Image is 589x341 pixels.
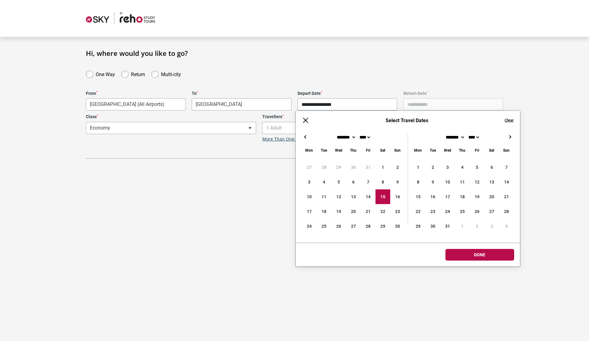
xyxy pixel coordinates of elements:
[346,204,361,219] div: 20
[302,204,317,219] div: 17
[455,189,470,204] div: 18
[455,204,470,219] div: 25
[425,147,440,154] div: Tuesday
[331,204,346,219] div: 19
[440,219,455,234] div: 31
[425,175,440,189] div: 9
[375,147,390,154] div: Saturday
[470,147,484,154] div: Friday
[317,219,331,234] div: 25
[470,189,484,204] div: 19
[317,160,331,175] div: 28
[499,204,514,219] div: 28
[425,219,440,234] div: 30
[499,189,514,204] div: 21
[263,122,432,134] span: 1 Adult
[390,175,405,189] div: 9
[425,189,440,204] div: 16
[390,147,405,154] div: Sunday
[455,160,470,175] div: 4
[361,204,375,219] div: 21
[484,175,499,189] div: 13
[302,175,317,189] div: 3
[361,219,375,234] div: 28
[317,175,331,189] div: 4
[484,204,499,219] div: 27
[298,91,397,96] label: Depart Date
[302,219,317,234] div: 24
[425,204,440,219] div: 23
[375,219,390,234] div: 29
[445,249,514,261] button: Done
[86,91,186,96] label: From
[361,175,375,189] div: 7
[484,147,499,154] div: Saturday
[484,189,499,204] div: 20
[440,175,455,189] div: 10
[302,160,317,175] div: 27
[346,189,361,204] div: 13
[455,147,470,154] div: Thursday
[506,133,514,141] button: →
[192,99,291,110] span: Tokyo, Japan
[505,118,514,123] button: Clear
[317,147,331,154] div: Tuesday
[361,160,375,175] div: 31
[390,204,405,219] div: 23
[411,204,425,219] div: 22
[262,122,433,134] span: 1 Adult
[440,160,455,175] div: 3
[346,160,361,175] div: 30
[425,160,440,175] div: 2
[455,219,470,234] div: 1
[411,219,425,234] div: 29
[484,160,499,175] div: 6
[262,114,433,119] label: Travellers
[331,175,346,189] div: 5
[440,147,455,154] div: Wednesday
[86,114,256,119] label: Class
[86,122,256,134] span: Economy
[390,189,405,204] div: 16
[361,189,375,204] div: 14
[315,118,499,123] h6: Select Travel Dates
[375,189,390,204] div: 15
[470,219,484,234] div: 2
[317,204,331,219] div: 18
[484,219,499,234] div: 3
[331,160,346,175] div: 29
[455,175,470,189] div: 11
[375,175,390,189] div: 8
[499,147,514,154] div: Sunday
[390,160,405,175] div: 2
[470,175,484,189] div: 12
[96,70,115,77] label: One Way
[346,147,361,154] div: Thursday
[302,147,317,154] div: Monday
[440,189,455,204] div: 17
[375,160,390,175] div: 1
[302,133,309,141] button: ←
[317,189,331,204] div: 11
[331,189,346,204] div: 12
[331,219,346,234] div: 26
[262,137,316,142] a: More Than One Traveller?
[375,204,390,219] div: 22
[499,160,514,175] div: 7
[86,99,185,110] span: Melbourne, Australia
[302,189,317,204] div: 10
[411,160,425,175] div: 1
[411,147,425,154] div: Monday
[192,91,291,96] label: To
[86,98,186,110] span: Melbourne, Australia
[390,219,405,234] div: 30
[411,175,425,189] div: 8
[86,49,503,57] h1: Hi, where would you like to go?
[499,219,514,234] div: 4
[131,70,145,77] label: Return
[499,175,514,189] div: 14
[331,147,346,154] div: Wednesday
[346,175,361,189] div: 6
[440,204,455,219] div: 24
